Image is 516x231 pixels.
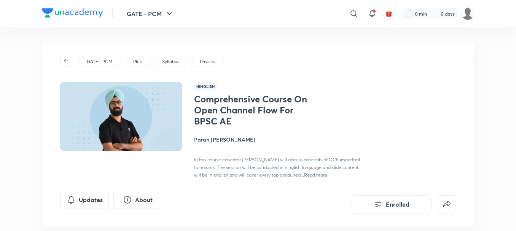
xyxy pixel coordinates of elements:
img: Mrityunjay Mtj [461,7,474,20]
p: GATE - PCM [87,58,113,65]
a: Company Logo [42,8,103,19]
a: GATE - PCM [86,58,114,65]
button: Updates [60,191,109,209]
button: GATE - PCM [122,6,178,21]
img: Company Logo [42,8,103,18]
span: Read more [304,172,327,178]
button: Enrolled [352,195,432,213]
button: avatar [383,8,395,20]
a: Syllabus [161,58,181,65]
span: Hinglish [194,82,217,91]
span: In this course educator [PERSON_NAME] will discuss concepts of OCF important for exams. The sessi... [194,157,360,178]
h1: Comprehensive Course On Open Channel Flow For BPSC AE [194,94,319,126]
button: false [438,195,456,213]
button: About [113,191,162,209]
p: Physics [200,58,215,65]
p: Plus [133,58,142,65]
img: Thumbnail [59,81,183,151]
a: Physics [199,58,216,65]
a: Plus [132,58,143,65]
h4: Paran [PERSON_NAME] [194,135,365,143]
p: Syllabus [162,58,179,65]
img: streak [432,10,439,18]
img: avatar [385,10,392,17]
